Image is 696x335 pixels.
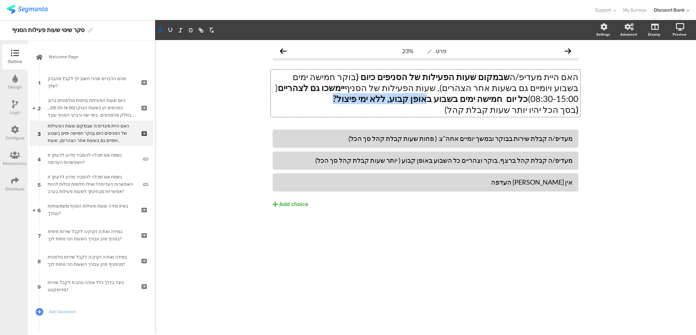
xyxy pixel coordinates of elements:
strong: ( [576,104,578,115]
a: 9 כיצד בדרך כלל את/ה נוהג/ת לקבל שירות מדיסקונט? [29,273,153,299]
strong: שבמקום שעות הפעילות של הסניפים כיום ( [356,71,510,82]
span: Support [595,7,611,13]
div: Logic [10,109,20,116]
div: מהם הדברים שהכי חשוב לך לקבל מהבנק שלך? [48,75,135,90]
div: Permissions [3,160,27,167]
img: segmanta logo [7,5,48,14]
span: 5 [37,180,41,188]
div: במידה ואת/ה זקוק/ה לקבל שירות פיסית בסניף מהן עבורך השעות הכי נוחות לכך? [48,228,135,243]
div: מעדיפ/ה קבלת שירות בבוקר ובמשך יומיים אחה"צ ( פחות שעות קבלת קהל סך הכל) [278,134,573,143]
a: 7 במידה ואת/ה זקוק/ה לקבל שירות פיסית בסניף מהן עבורך השעות הכי נוחות לכך? [29,222,153,248]
div: Preview [673,32,687,37]
div: כיום שעות הפעילות (פיסית וטלפונית) ברוב הסניפים הן בשעות הבוקר(08:30-14:00) , בחלק מהסניפים- בימי... [48,97,135,119]
div: באיזו מידה שעות פעילות הסניף משמעותיות עבורך? [48,202,135,217]
div: נשמח אם תוכל/י להסביר מדוע לדעתך זו האפשרות העדיפה? ואילו חלופות יכולות להיות אפשריות מבחינתך לשע... [48,173,138,195]
a: 4 נשמח אם תוכל/י להסביר מדוע לדעתך זו האפשרות העדיפה? [29,146,153,172]
span: 4 [37,155,41,163]
span: 1 [38,78,40,86]
div: Add choice [279,201,308,208]
span: Welcome Page [49,53,142,60]
div: אין [PERSON_NAME] העדפה [278,178,573,186]
div: Display [648,32,660,37]
strong: יימשכו גם לצהריים [278,82,344,93]
a: 3 האם היית מעדיפ/ה שבמקום שעות הפעילות של הסניפים כיום (בוקר חמישה ימים בשבוע ויומיים גם בשעות אח... [29,121,153,146]
a: 1 מהם הדברים שהכי חשוב לך לקבל מהבנק שלך? [29,70,153,95]
div: סקר שינוי שעות פעילות הסניף [12,24,84,36]
div: Distribute [5,186,25,192]
a: 8 במידה ואת/ה זקוק/ה לקבל שירות טלפונית מהסניף מהן עבורך השעות הכי נוחות לכך? [29,248,153,273]
span: 3 [37,129,41,137]
strong: כל יום חמישה ימים בשבוע באופן קבוע, ללא ימי פיצול? [333,93,528,104]
button: Add choice [273,195,578,213]
span: 2 [37,104,41,112]
div: מעדיפ/ה קבלת קהל ברצף, בוקר וצהריים כל השבוע באופן קבוע ( יותר שעות קבלת קהל סך הכל) [278,156,573,165]
a: 2 כיום שעות הפעילות (פיסית וטלפונית) ברוב הסניפים הן בשעות הבוקר(08:30-14:00) , בחלק מהסניפים- בי... [29,95,153,121]
div: Design [8,84,22,90]
div: האם היית מעדיפ/ה שבמקום שעות הפעילות של הסניפים כיום (בוקר חמישה ימים בשבוע ויומיים גם בשעות אחר ... [48,122,135,144]
div: Outline [8,58,22,65]
div: נשמח אם תוכל/י להסביר מדוע לדעתך זו האפשרות העדיפה? [48,151,138,166]
a: 6 באיזו מידה שעות פעילות הסניף משמעותיות עבורך? [29,197,153,222]
div: Advanced [620,32,637,37]
span: פרט [436,47,446,54]
div: 23% [402,47,414,54]
p: בסך הכל יהיו יותר שעות קבלת קהל) [273,104,578,115]
a: Welcome Page [29,44,153,70]
a: 5 נשמח אם תוכל/י להסביר מדוע לדעתך זו האפשרות העדיפה? ואילו חלופות יכולות להיות אפשריות מבחינתך ל... [29,172,153,197]
div: Discount Bank [654,7,685,13]
span: Add Question [49,308,142,315]
p: האם היית מעדיפ/ה בוקר חמישה ימים בשבוע ויומיים גם בשעות אחר הצהרים), שעות הפעילות של הסניף ( 08:3... [273,71,578,104]
span: 8 [37,257,41,265]
span: 6 [37,206,41,214]
span: 9 [37,282,41,290]
div: Configure [5,135,25,141]
div: Settings [596,32,610,37]
div: כיצד בדרך כלל את/ה נוהג/ת לקבל שירות מדיסקונט? [48,279,135,293]
div: במידה ואת/ה זקוק/ה לקבל שירות טלפונית מהסניף מהן עבורך השעות הכי נוחות לכך? [48,253,135,268]
span: 7 [38,231,41,239]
